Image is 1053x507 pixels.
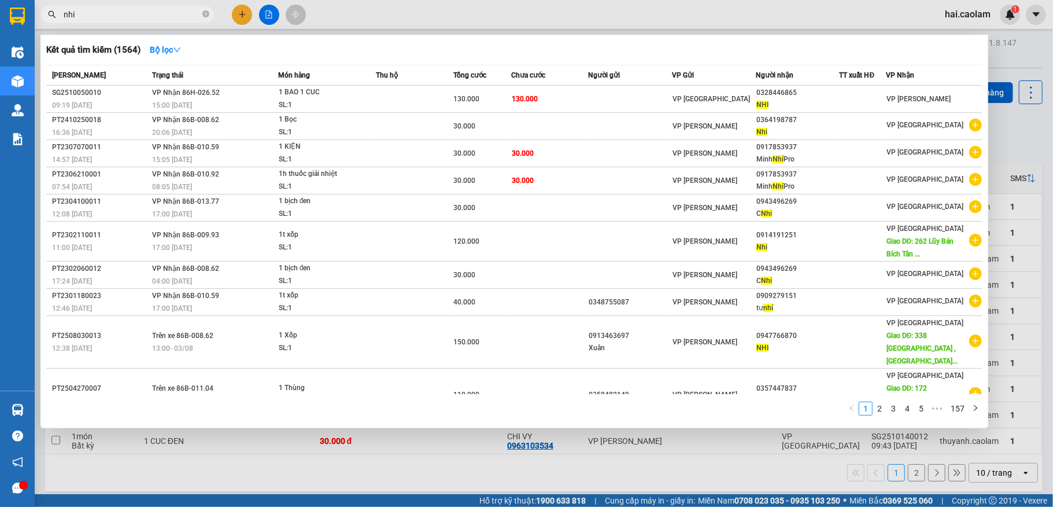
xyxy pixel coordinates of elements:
span: VP Nhận 86B-013.77 [152,197,219,205]
span: [PERSON_NAME] [52,71,106,79]
span: 17:24 [DATE] [52,277,92,285]
span: VP Nhận 86H-026.52 [152,89,220,97]
div: 1 KIỆN [279,141,365,153]
span: VP [GEOGRAPHIC_DATA] [886,175,964,183]
span: VP [GEOGRAPHIC_DATA] [886,121,964,129]
span: 110.000 [454,391,480,399]
span: plus-circle [969,119,982,131]
span: VP [GEOGRAPHIC_DATA] [886,203,964,211]
span: Nhí [773,182,784,190]
a: 2 [873,402,886,415]
div: 1 bịch đen [279,262,365,275]
span: Nhi [756,128,767,136]
span: notification [12,457,23,468]
div: PT2508030013 [52,330,149,342]
div: Minh Pro [756,153,839,166]
div: 1h thuốc giải nhiệt [279,168,365,181]
span: Món hàng [278,71,310,79]
a: 4 [901,402,914,415]
li: Next Page [969,402,982,416]
div: 0913463697 [589,330,671,342]
div: tư [756,302,839,314]
div: 0358482149 [589,389,671,401]
span: NHI [756,344,768,352]
div: SL: 1 [279,181,365,193]
div: PT2302110011 [52,229,149,241]
li: 5 [914,402,928,416]
span: plus-circle [969,335,982,347]
div: C [756,208,839,220]
span: question-circle [12,431,23,442]
span: right [972,405,979,412]
span: VP [GEOGRAPHIC_DATA] [673,95,750,103]
div: 0909279151 [756,290,839,302]
span: plus-circle [969,387,982,400]
img: solution-icon [12,133,24,145]
span: Thu hộ [376,71,398,79]
span: 13:00 - 03/08 [152,344,193,352]
span: VP Nhận 86B-009.93 [152,231,219,239]
span: Trên xe 86B-011.04 [152,384,213,392]
span: search [48,10,56,19]
span: Nhi [756,243,767,251]
span: VP [GEOGRAPHIC_DATA] [886,225,964,233]
div: 0364198787 [756,114,839,126]
span: VP [GEOGRAPHIC_DATA] [886,148,964,156]
span: VP [PERSON_NAME] [673,177,737,185]
span: left [848,405,855,412]
span: Giao DĐ: 262 Lũy Bán Bích Tân ... [886,237,954,258]
span: plus-circle [969,267,982,280]
span: VP [PERSON_NAME] [886,95,951,103]
span: 40.000 [454,298,476,306]
span: plus-circle [969,234,982,247]
span: 08:05 [DATE] [152,183,192,191]
span: plus-circle [969,295,982,307]
span: VP Nhận 86B-010.92 [152,170,219,178]
div: PT2307070011 [52,141,149,153]
div: 1t xốp [279,229,365,241]
span: 30.000 [512,149,534,157]
span: 30.000 [512,177,534,185]
div: Xuân [589,342,671,354]
span: VP [PERSON_NAME] [673,122,737,130]
span: VP [PERSON_NAME] [673,271,737,279]
span: 04:00 [DATE] [152,277,192,285]
span: Giao DĐ: 338 [GEOGRAPHIC_DATA] , [GEOGRAPHIC_DATA]... [886,332,958,365]
li: Next 5 Pages [928,402,947,416]
span: VP [PERSON_NAME] [673,149,737,157]
span: 120.000 [454,237,480,245]
span: VP Nhận [886,71,914,79]
div: SL: 1 [279,342,365,355]
span: NHI [756,101,768,109]
span: 12:08 [DATE] [52,210,92,218]
h3: Kết quả tìm kiếm ( 1564 ) [46,44,141,56]
div: 1 Bọc [279,113,365,126]
div: 1 Thùng [279,382,365,395]
li: 4 [900,402,914,416]
div: 0357447837 [756,383,839,395]
div: PT2504270007 [52,383,149,395]
div: 1 Xốp [279,329,365,342]
span: 30.000 [454,149,476,157]
span: Trạng thái [152,71,183,79]
span: VP [GEOGRAPHIC_DATA] [886,372,964,380]
a: 5 [915,402,928,415]
span: Người gửi [588,71,620,79]
span: 30.000 [454,271,476,279]
span: plus-circle [969,200,982,213]
img: logo-vxr [10,8,25,25]
div: SL: 1 [279,99,365,112]
div: 1t xốp [279,289,365,302]
div: PT2410250018 [52,114,149,126]
span: 17:00 [DATE] [152,210,192,218]
img: warehouse-icon [12,46,24,58]
a: 3 [887,402,900,415]
button: Bộ lọcdown [141,41,190,59]
span: VP [PERSON_NAME] [673,204,737,212]
img: warehouse-icon [12,104,24,116]
span: Chưa cước [511,71,545,79]
div: SL: 1 [279,302,365,315]
img: warehouse-icon [12,404,24,416]
span: 09:19 [DATE] [52,101,92,109]
span: VP Gửi [672,71,694,79]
